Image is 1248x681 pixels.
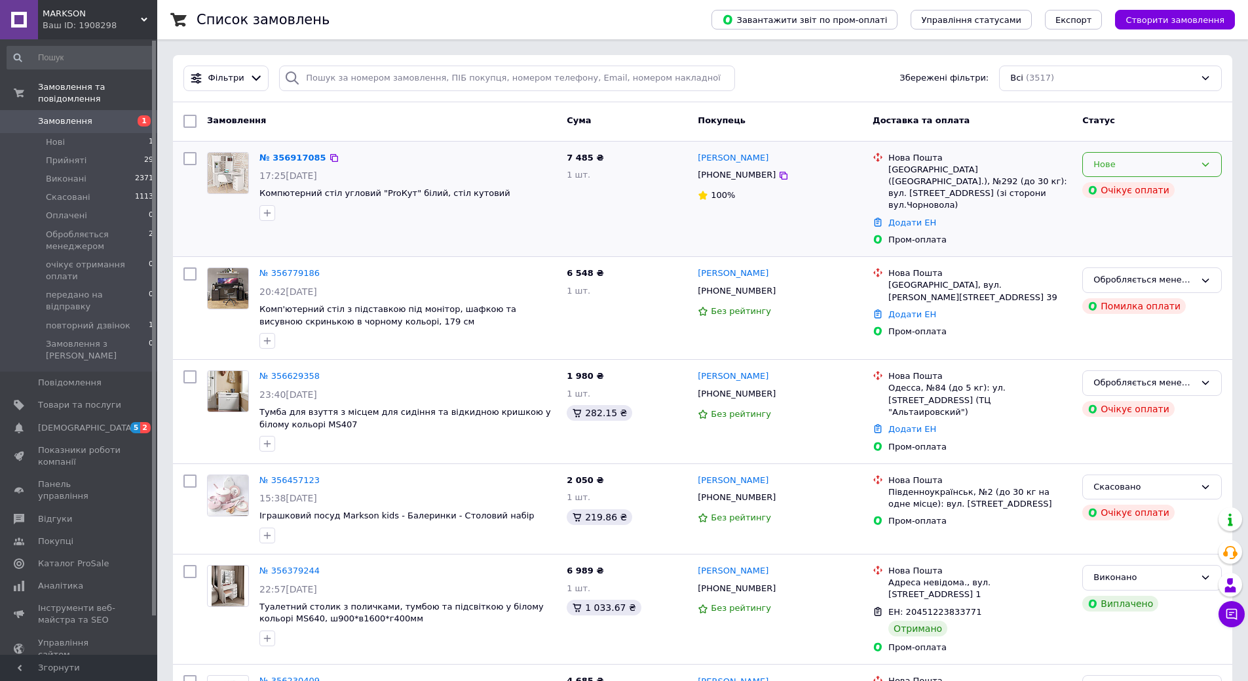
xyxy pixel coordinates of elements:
span: Показники роботи компанії [38,444,121,468]
span: 1 шт. [567,389,590,399]
span: 20:42[DATE] [259,286,317,297]
a: [PERSON_NAME] [698,267,768,280]
span: 1 шт. [567,286,590,296]
a: № 356917085 [259,153,326,163]
div: Очікує оплати [1082,182,1175,198]
a: [PERSON_NAME] [698,565,768,577]
span: 15:38[DATE] [259,493,317,503]
span: Повідомлення [38,377,102,389]
span: 1 шт. [567,583,590,593]
span: очікує отримання оплати [46,259,149,282]
span: 2371 [135,173,153,185]
span: 0 [149,210,153,222]
a: Комп'ютерний стіл з підставкою під монітор, шафкою та висувною скринькою в чорному кольорі, 179 см [259,304,516,326]
img: Фото товару [208,153,248,193]
span: 2 050 ₴ [567,475,603,485]
span: 1113 [135,191,153,203]
img: Фото товару [212,566,244,606]
div: Виплачено [1082,596,1158,612]
span: Фільтри [208,72,244,85]
button: Експорт [1045,10,1103,29]
div: Обробляється менеджером [1093,376,1195,390]
span: 1 [138,115,151,126]
span: [PHONE_NUMBER] [698,170,776,180]
a: [PERSON_NAME] [698,475,768,487]
span: Замовлення з [PERSON_NAME] [46,338,149,362]
div: 1 033.67 ₴ [567,600,641,615]
input: Пошук за номером замовлення, ПІБ покупця, номером телефону, Email, номером накладної [279,66,735,91]
span: Товари та послуги [38,399,121,411]
h1: Список замовлень [197,12,330,28]
span: Cума [567,115,591,125]
div: Очікує оплати [1082,505,1175,520]
span: 23:40[DATE] [259,389,317,400]
a: Фото товару [207,152,249,194]
span: Покупець [698,115,746,125]
span: Скасовані [46,191,90,203]
a: Тумба для взуття з місцем для сидіння та відкидною кришкою у білому кольорі MS407 [259,407,551,429]
span: Компютерний стіл угловий "ProКут" білий, стіл кутовий [259,188,510,198]
span: 100% [711,190,735,200]
div: Одесса, №84 (до 5 кг): ул. [STREET_ADDRESS] (ТЦ "Альтаировский") [888,382,1072,418]
span: MARKSON [43,8,141,20]
span: Завантажити звіт по пром-оплаті [722,14,887,26]
span: Без рейтингу [711,513,771,522]
div: [GEOGRAPHIC_DATA], вул. [PERSON_NAME][STREET_ADDRESS] 39 [888,279,1072,303]
span: [PHONE_NUMBER] [698,389,776,399]
input: Пошук [7,46,155,69]
span: Створити замовлення [1125,15,1224,25]
span: Без рейтингу [711,306,771,316]
img: Фото товару [208,371,248,412]
span: Інструменти веб-майстра та SEO [38,602,121,626]
div: Пром-оплата [888,234,1072,246]
a: Туалетний столик з поличками, тумбою та підсвіткою у білому кольорі MS640, ш900*в1600*г400мм [259,602,544,624]
span: повторний дзвінок [46,320,130,332]
span: 1 шт. [567,492,590,502]
a: Додати ЕН [888,218,936,227]
span: [DEMOGRAPHIC_DATA] [38,422,135,434]
a: Фото товару [207,565,249,607]
span: 6 989 ₴ [567,566,603,575]
span: Панель управління [38,478,121,502]
div: Нова Пошта [888,267,1072,279]
span: 29 [144,155,153,166]
div: Обробляється менеджером [1093,273,1195,287]
div: 282.15 ₴ [567,405,632,421]
div: Нова Пошта [888,565,1072,577]
div: Нова Пошта [888,370,1072,382]
a: Іграшковий посуд Markson kids - Балеринки - Столовий набір [259,511,535,520]
span: [PHONE_NUMBER] [698,286,776,296]
span: 0 [149,289,153,313]
span: 0 [149,259,153,282]
button: Управління статусами [911,10,1032,29]
span: [PHONE_NUMBER] [698,583,776,593]
button: Чат з покупцем [1219,601,1245,627]
span: Всі [1010,72,1023,85]
span: Замовлення [207,115,266,125]
div: [GEOGRAPHIC_DATA] ([GEOGRAPHIC_DATA].), №292 (до 30 кг): вул. [STREET_ADDRESS] (зі сторони вул.Чо... [888,164,1072,212]
span: 1 980 ₴ [567,371,603,381]
div: Скасовано [1093,480,1195,494]
span: Прийняті [46,155,86,166]
a: № 356379244 [259,566,320,575]
span: Доставка та оплата [873,115,970,125]
span: Статус [1082,115,1115,125]
a: № 356779186 [259,268,320,278]
span: Обробляється менеджером [46,229,149,252]
div: Виконано [1093,571,1195,585]
div: Нова Пошта [888,152,1072,164]
span: 6 548 ₴ [567,268,603,278]
span: Збережені фільтри: [899,72,989,85]
span: 17:25[DATE] [259,170,317,181]
div: Пром-оплата [888,515,1072,527]
span: 1 [149,320,153,332]
span: Покупці [38,535,73,547]
a: Фото товару [207,267,249,309]
span: 1 [149,136,153,148]
span: Замовлення [38,115,92,127]
a: [PERSON_NAME] [698,370,768,383]
div: Адреса невідома., вул. [STREET_ADDRESS] 1 [888,577,1072,600]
